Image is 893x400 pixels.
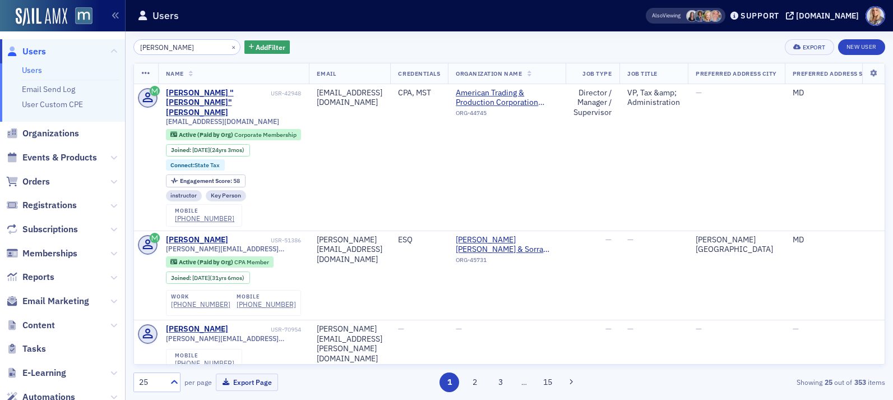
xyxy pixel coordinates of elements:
div: Connect: [166,159,225,171]
span: — [696,324,702,334]
a: Tasks [6,343,46,355]
span: Preferred Address City [696,70,777,77]
a: User Custom CPE [22,99,83,109]
a: Events & Products [6,151,97,164]
img: SailAMX [75,7,92,25]
a: Active (Paid by Org) CPA Member [170,258,269,265]
a: Organizations [6,127,79,140]
span: Joined : [171,146,192,154]
a: [PERSON_NAME] "[PERSON_NAME]" [PERSON_NAME] [166,88,269,118]
span: Preferred Address State [793,70,877,77]
div: USR-51386 [230,237,301,244]
div: Engagement Score: 58 [166,174,246,187]
a: [PHONE_NUMBER] [175,359,234,367]
span: Name [166,70,184,77]
span: — [696,88,702,98]
span: Profile [866,6,885,26]
div: Showing out of items [642,377,885,387]
span: — [456,324,462,334]
a: [PERSON_NAME] [166,235,228,245]
button: AddFilter [244,40,290,54]
span: … [516,377,532,387]
span: Tasks [22,343,46,355]
a: Reports [6,271,54,283]
div: mobile [175,352,234,359]
div: Joined: 1994-03-25 00:00:00 [166,272,250,284]
a: [PERSON_NAME] [166,324,228,334]
a: Connect:State Tax [170,162,220,169]
span: Add Filter [256,42,285,52]
span: Joined : [171,274,192,282]
span: Connect : [170,161,195,169]
a: [PERSON_NAME] [PERSON_NAME] & Sorra Chtd. ([GEOGRAPHIC_DATA], [GEOGRAPHIC_DATA]) [456,235,558,255]
div: [PERSON_NAME][GEOGRAPHIC_DATA] [696,235,777,255]
button: 1 [439,373,459,392]
div: (24yrs 3mos) [192,146,244,154]
span: Credentials [398,70,440,77]
span: Users [22,45,46,58]
div: instructor [166,190,202,201]
span: Content [22,319,55,332]
span: Kelly Brown [686,10,698,22]
div: [PERSON_NAME][EMAIL_ADDRESS][DOMAIN_NAME] [317,235,382,265]
button: Export Page [216,374,278,391]
div: (31yrs 6mos) [192,274,244,282]
span: [DATE] [192,274,210,282]
div: Support [741,11,779,21]
span: [DATE] [192,146,210,154]
button: 3 [491,373,510,392]
a: [PHONE_NUMBER] [237,300,296,309]
span: Email [317,70,336,77]
a: Content [6,319,55,332]
button: Export [785,39,834,55]
a: American Trading & Production Corporation ([GEOGRAPHIC_DATA], [GEOGRAPHIC_DATA]) [456,88,558,108]
span: Reports [22,271,54,283]
strong: 25 [822,377,834,387]
div: CPA, MST [398,88,440,98]
a: Memberships [6,247,77,260]
span: — [605,235,612,245]
button: 2 [465,373,485,392]
div: [EMAIL_ADDRESS][DOMAIN_NAME] [317,88,382,108]
div: mobile [237,293,296,300]
button: × [229,42,239,52]
div: 58 [180,178,240,184]
div: Active (Paid by Org): Active (Paid by Org): Corporate Membership [166,129,302,140]
a: E-Learning [6,367,66,379]
span: Job Type [582,70,612,77]
span: American Trading & Production Corporation (Baltimore, MD) [456,88,558,108]
span: Corporate Membership [234,131,297,139]
span: Engagement Score : [180,177,233,185]
span: Active (Paid by Org) [179,131,234,139]
span: Registrations [22,199,77,212]
span: Active (Paid by Org) [179,258,234,266]
a: Registrations [6,199,77,212]
div: Director / Manager / Supervisor [573,88,612,118]
div: Key Person [206,190,246,201]
a: View Homepage [67,7,92,26]
button: 15 [538,373,557,392]
div: USR-70954 [230,326,301,333]
div: 25 [139,376,164,388]
div: Also [652,12,663,19]
div: work [171,293,230,300]
span: Events & Products [22,151,97,164]
span: — [793,324,799,334]
span: Subscriptions [22,223,78,236]
div: Export [803,44,826,50]
span: Job Title [627,70,658,77]
span: E-Learning [22,367,66,379]
div: USR-42948 [271,90,301,97]
input: Search… [133,39,240,55]
span: — [398,324,404,334]
span: [EMAIL_ADDRESS][DOMAIN_NAME] [166,117,279,126]
div: ORG-44745 [456,109,558,121]
span: — [627,324,633,334]
a: [PHONE_NUMBER] [175,214,234,223]
span: Rebekah Olson [702,10,714,22]
a: Users [22,65,42,75]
